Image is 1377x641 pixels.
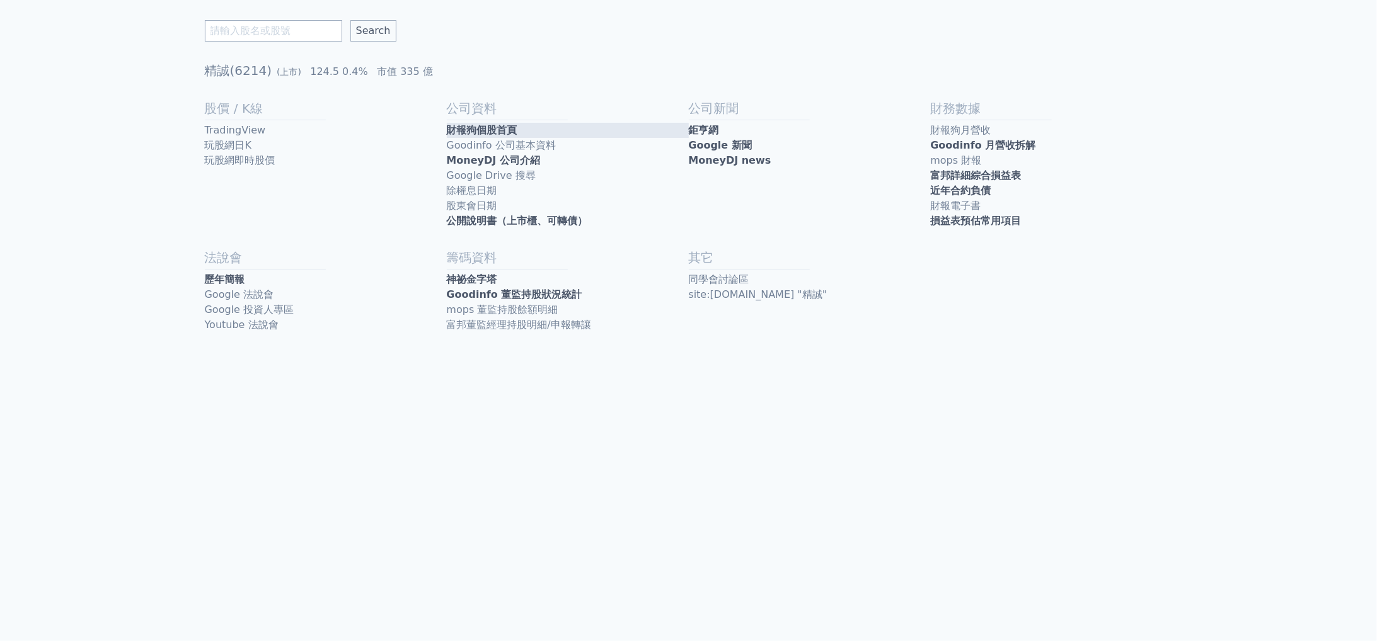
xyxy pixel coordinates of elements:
a: Youtube 法說會 [205,317,447,332]
a: Google Drive 搜尋 [447,168,689,183]
a: Google 新聞 [689,138,931,153]
a: 損益表預估常用項目 [931,213,1173,229]
h2: 法說會 [205,249,447,266]
a: mops 財報 [931,153,1173,168]
h2: 公司新聞 [689,99,931,117]
a: Goodinfo 公司基本資料 [447,138,689,153]
h1: 精誠(6214) [205,62,1173,79]
span: (上市) [277,67,301,77]
input: 請輸入股名或股號 [205,20,342,42]
input: Search [350,20,396,42]
a: Goodinfo 董監持股狀況統計 [447,287,689,302]
span: 市值 335 億 [377,65,433,77]
a: mops 董監持股餘額明細 [447,302,689,317]
a: MoneyDJ 公司介紹 [447,153,689,168]
a: MoneyDJ news [689,153,931,168]
a: Goodinfo 月營收拆解 [931,138,1173,153]
a: 富邦詳細綜合損益表 [931,168,1173,183]
a: 近年合約負債 [931,183,1173,198]
a: 除權息日期 [447,183,689,198]
span: 124.5 0.4% [310,65,368,77]
a: 同學會討論區 [689,272,931,287]
a: 財報狗個股首頁 [447,123,689,138]
a: 財報狗月營收 [931,123,1173,138]
h2: 籌碼資料 [447,249,689,266]
a: site:[DOMAIN_NAME] "精誠" [689,287,931,302]
a: 神祕金字塔 [447,272,689,287]
a: Google 投資人專區 [205,302,447,317]
a: 玩股網日K [205,138,447,153]
h2: 其它 [689,249,931,266]
a: 財報電子書 [931,198,1173,213]
a: 公開說明書（上市櫃、可轉債） [447,213,689,229]
h2: 公司資料 [447,99,689,117]
h2: 財務數據 [931,99,1173,117]
a: 鉅亨網 [689,123,931,138]
a: TradingView [205,123,447,138]
a: 歷年簡報 [205,272,447,287]
a: 富邦董監經理持股明細/申報轉讓 [447,317,689,332]
a: 股東會日期 [447,198,689,213]
a: 玩股網即時股價 [205,153,447,168]
h2: 股價 / K線 [205,99,447,117]
a: Google 法說會 [205,287,447,302]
